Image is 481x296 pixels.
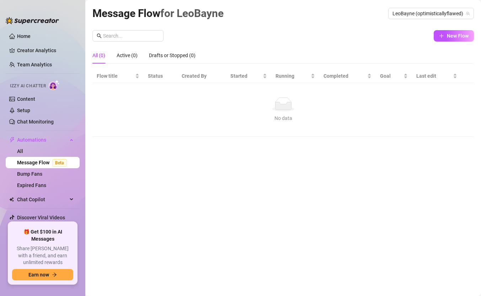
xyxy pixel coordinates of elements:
span: Completed [324,72,366,80]
div: No data [100,114,467,122]
div: All (0) [92,51,105,59]
span: thunderbolt [9,137,15,143]
span: Share [PERSON_NAME] with a friend, and earn unlimited rewards [12,245,73,266]
span: Goal [380,72,402,80]
th: Last edit [412,69,461,83]
a: Bump Fans [17,171,42,177]
th: Running [271,69,319,83]
span: LeoBayne (optimisticallyflawed) [392,8,470,19]
button: Earn nowarrow-right [12,269,73,280]
span: Flow title [97,72,134,80]
a: Creator Analytics [17,45,74,56]
th: Flow title [92,69,144,83]
th: Started [226,69,272,83]
img: logo-BBDzfeDw.svg [6,17,59,24]
button: New Flow [434,30,474,42]
th: Completed [319,69,376,83]
th: Status [144,69,178,83]
input: Search... [103,32,159,40]
span: Started [230,72,262,80]
img: AI Chatter [49,80,60,90]
img: Chat Copilot [9,197,14,202]
span: arrow-right [52,272,57,277]
div: Active (0) [117,51,138,59]
a: Content [17,96,35,102]
a: Home [17,33,31,39]
span: Earn now [28,272,49,278]
a: Team Analytics [17,62,52,67]
span: Izzy AI Chatter [10,83,46,89]
a: Expired Fans [17,182,46,188]
span: Running [276,72,309,80]
div: Drafts or Stopped (0) [149,51,196,59]
span: Beta [52,159,67,167]
span: New Flow [447,33,469,39]
span: Automations [17,134,68,146]
article: Message Flow [92,5,224,22]
span: 🎁 Get $100 in AI Messages [12,229,73,242]
th: Goal [376,69,412,83]
span: search [97,33,102,38]
span: Chat Copilot [17,194,68,205]
span: for LeoBayne [160,7,224,20]
th: Created By [177,69,226,83]
iframe: Intercom live chat [457,272,474,289]
a: Discover Viral Videos [17,215,65,220]
a: Message FlowBeta [17,160,70,165]
a: All [17,148,23,154]
a: Chat Monitoring [17,119,54,125]
span: Last edit [416,72,451,80]
span: team [466,11,470,16]
span: plus [439,33,444,38]
a: Setup [17,108,30,113]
